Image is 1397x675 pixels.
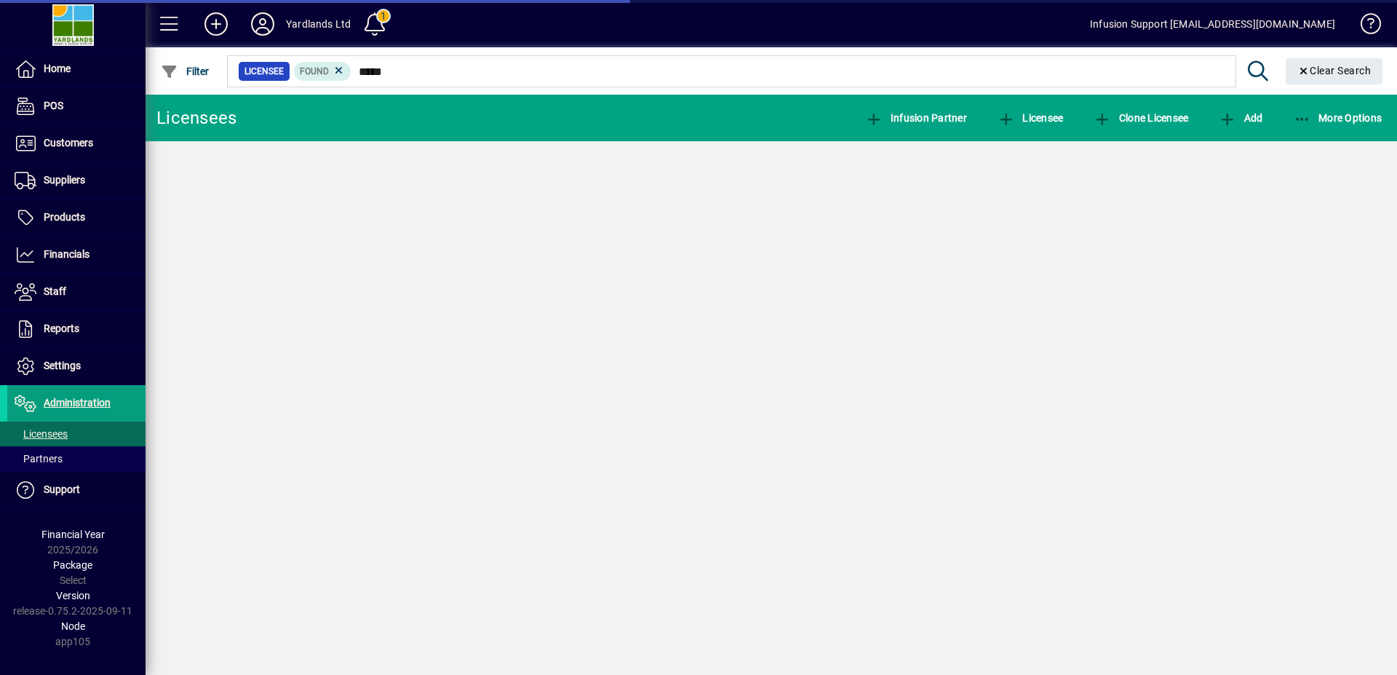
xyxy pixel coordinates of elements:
button: Clone Licensee [1090,105,1192,131]
a: Customers [7,125,146,162]
span: Clear Search [1297,65,1372,76]
a: Support [7,472,146,508]
a: Knowledge Base [1350,3,1379,50]
span: Package [53,559,92,571]
span: Settings [44,360,81,371]
span: Partners [15,453,63,465]
button: Infusion Partner [861,105,971,131]
div: Yardlands Ltd [286,12,351,36]
a: Settings [7,348,146,384]
span: Financials [44,248,89,260]
a: Home [7,51,146,87]
span: Licensee [998,112,1064,124]
span: Financial Year [41,529,105,540]
span: Clone Licensee [1094,112,1188,124]
span: Add [1219,112,1262,124]
span: Support [44,483,80,495]
a: Suppliers [7,162,146,199]
span: Filter [161,66,210,77]
span: Licensee [244,64,284,79]
span: POS [44,100,63,111]
div: Licensees [156,106,236,130]
span: More Options [1294,112,1382,124]
span: Infusion Partner [865,112,967,124]
a: Licensees [7,422,146,446]
mat-chip: Found Status: Found [294,62,351,81]
a: Reports [7,311,146,347]
span: Products [44,211,85,223]
a: Staff [7,274,146,310]
span: Suppliers [44,174,85,186]
span: Customers [44,137,93,149]
button: Add [1215,105,1266,131]
span: Licensees [15,428,68,440]
span: Home [44,63,71,74]
a: Financials [7,237,146,273]
button: More Options [1290,105,1386,131]
span: Version [56,590,90,601]
a: Partners [7,446,146,471]
button: Profile [239,11,286,37]
button: Filter [157,58,213,84]
div: Infusion Support [EMAIL_ADDRESS][DOMAIN_NAME] [1090,12,1335,36]
button: Add [193,11,239,37]
span: Reports [44,323,79,334]
a: POS [7,88,146,125]
button: Licensee [994,105,1067,131]
span: Node [61,620,85,632]
span: Administration [44,397,111,408]
span: Staff [44,285,66,297]
button: Clear [1286,58,1383,84]
span: Found [300,66,329,76]
a: Products [7,200,146,236]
